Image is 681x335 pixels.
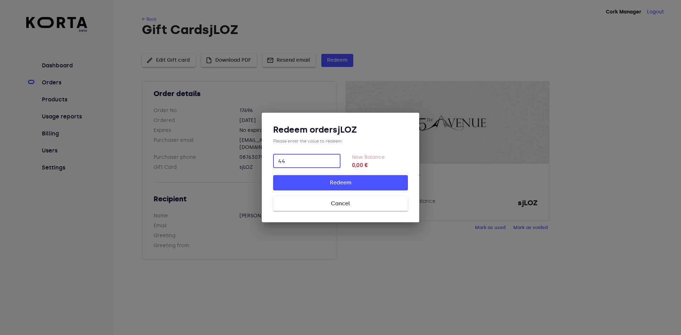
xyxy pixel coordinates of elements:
[284,199,397,208] span: Cancel
[284,178,397,187] span: Redeem
[273,175,408,190] button: Redeem
[273,196,408,211] button: Cancel
[273,124,408,135] h3: Redeem order sjLOZ
[352,161,408,169] strong: 0,00 €
[273,138,408,144] div: Please enter the value to redeem:
[352,154,385,160] label: New Balance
